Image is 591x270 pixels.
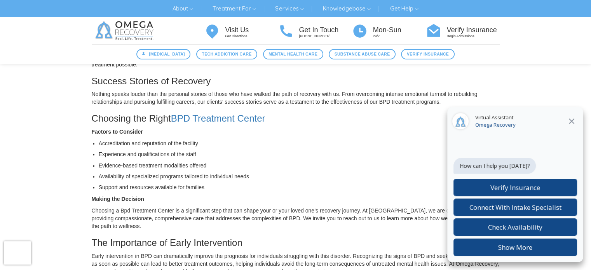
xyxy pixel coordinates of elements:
p: Nothing speaks louder than the personal stories of those who have walked the path of recovery wit... [92,90,500,106]
span: Tech Addiction Care [202,51,251,57]
a: Get In Touch [PHONE_NUMBER] [278,23,352,39]
span: [MEDICAL_DATA] [149,51,185,57]
img: Omega Recovery [92,17,160,44]
a: Get Help [384,2,424,15]
li: Evidence-based treatment modalities offered [99,162,500,169]
a: Visit Us Get Directions [204,23,278,39]
a: Services [269,2,309,15]
li: Experience and qualifications of the staff [99,150,500,158]
p: 24/7 [373,34,426,39]
a: Knowledgebase [317,2,377,15]
p: [PHONE_NUMBER] [299,34,352,39]
a: Verify Insurance [401,49,454,59]
a: Tech Addiction Care [196,49,257,59]
a: BPD Treatment Center [171,113,265,124]
strong: Making the Decision [92,196,144,202]
a: Mental Health Care [263,49,323,59]
h4: Mon-Sun [373,26,426,34]
iframe: reCAPTCHA [4,241,31,265]
span: Verify Insurance [407,51,449,57]
strong: Factors to Consider [92,129,143,135]
p: Choosing a Bpd Treatment Center is a significant step that can shape your or your loved one’s rec... [92,207,500,230]
a: Substance Abuse Care [329,49,396,59]
h4: Visit Us [225,26,278,34]
p: Begin Admissions [447,34,500,39]
h3: Success Stories of Recovery [92,76,500,86]
h4: Get In Touch [299,26,352,34]
li: Availability of specialized programs tailored to individual needs [99,172,500,180]
h3: The Importance of Early Intervention [92,238,500,248]
h3: Choosing the Right [92,113,500,124]
span: Substance Abuse Care [335,51,390,57]
li: Accreditation and reputation of the facility [99,139,500,147]
span: Mental Health Care [268,51,317,57]
p: Get Directions [225,34,278,39]
h4: Verify Insurance [447,26,500,34]
a: Treatment For [207,2,262,15]
a: Verify Insurance Begin Admissions [426,23,500,39]
a: About [167,2,199,15]
li: Support and resources available for families [99,183,500,191]
a: [MEDICAL_DATA] [136,49,190,59]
